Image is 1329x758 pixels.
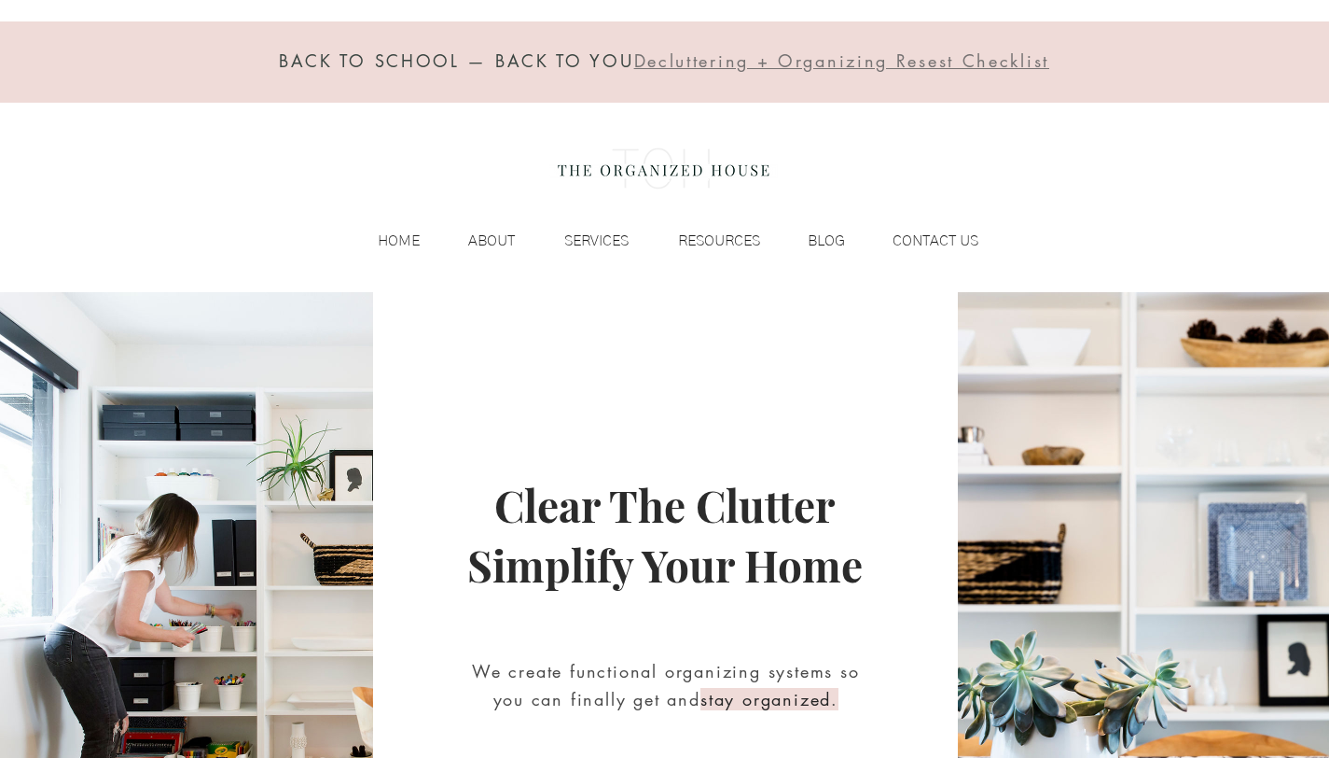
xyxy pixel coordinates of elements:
[279,49,634,72] span: BACK TO SCHOOL — BACK TO YOU
[883,227,988,255] p: CONTACT US
[472,660,860,710] span: We create functional organizing systems so you can finally get and
[634,54,1049,71] a: Decluttering + Organizing Resest Checklist
[669,227,769,255] p: RESOURCES
[700,688,831,710] span: stay organized
[524,227,638,255] a: SERVICES
[854,227,988,255] a: CONTACT US
[798,227,854,255] p: BLOG
[555,227,638,255] p: SERVICES
[549,132,778,206] img: the organized house
[429,227,524,255] a: ABOUT
[769,227,854,255] a: BLOG
[831,688,838,710] span: .
[368,227,429,255] p: HOME
[467,476,863,594] span: Clear The Clutter Simplify Your Home
[634,49,1049,72] span: Decluttering + Organizing Resest Checklist
[339,227,988,255] nav: Site
[459,227,524,255] p: ABOUT
[638,227,769,255] a: RESOURCES
[339,227,429,255] a: HOME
